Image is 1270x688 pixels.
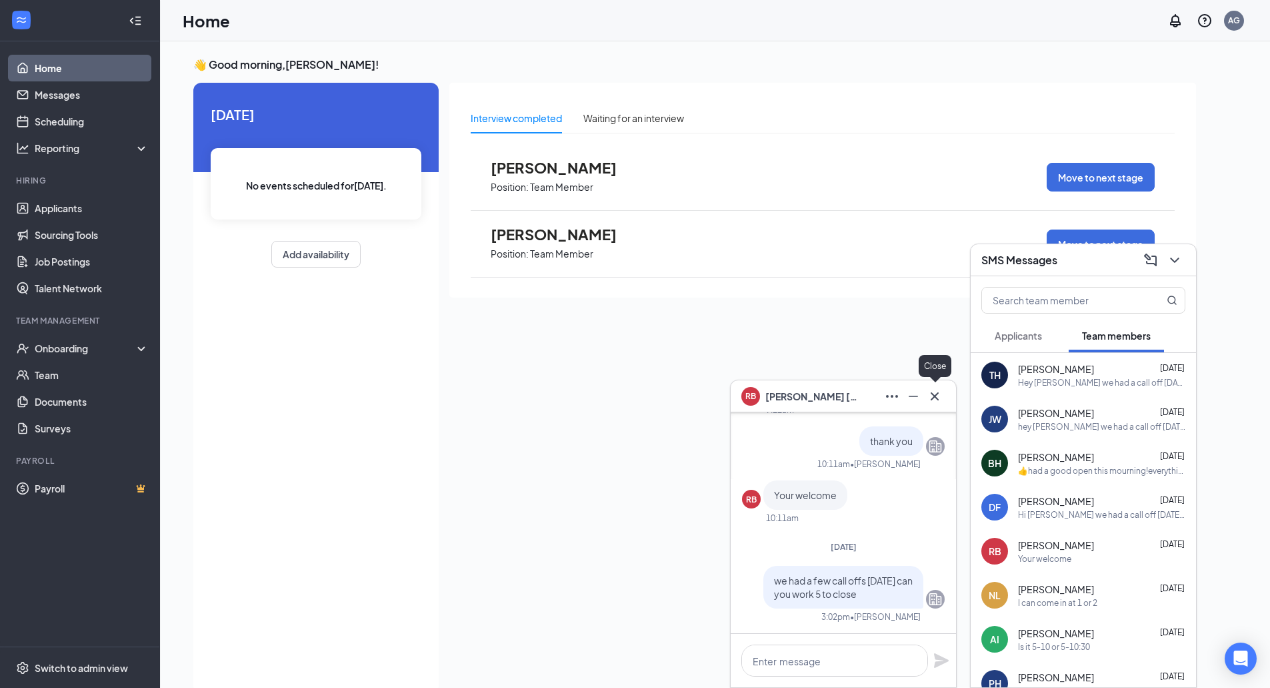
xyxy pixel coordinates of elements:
[129,14,142,27] svg: Collapse
[35,275,149,302] a: Talent Network
[1228,15,1240,26] div: AG
[1018,406,1094,420] span: [PERSON_NAME]
[1018,362,1094,376] span: [PERSON_NAME]
[16,455,146,466] div: Payroll
[850,611,921,623] span: • [PERSON_NAME]
[870,435,913,447] span: thank you
[1047,230,1155,258] button: Move to next stage
[1160,407,1185,417] span: [DATE]
[924,386,945,407] button: Cross
[981,253,1057,268] h3: SMS Messages
[1225,643,1257,675] div: Open Intercom Messenger
[850,458,921,470] span: • [PERSON_NAME]
[927,438,943,454] svg: Company
[35,342,137,355] div: Onboarding
[989,412,1001,426] div: JW
[989,500,1001,514] div: DF
[271,241,361,268] button: Add availability
[927,388,943,404] svg: Cross
[530,248,593,260] p: Team Member
[1018,597,1097,609] div: I can come in at 1 or 2
[530,181,593,194] p: Team Member
[471,111,562,125] div: Interview completed
[1164,250,1185,271] button: ChevronDown
[1018,509,1185,521] div: Hi [PERSON_NAME] we had a call off [DATE] are you able to work from 5 to 8 or 4 to 8
[1082,330,1151,342] span: Team members
[35,362,149,388] a: Team
[1018,583,1094,596] span: [PERSON_NAME]
[766,512,799,524] div: 10:11am
[491,248,529,260] p: Position:
[35,388,149,415] a: Documents
[817,458,850,470] div: 10:11am
[35,195,149,222] a: Applicants
[990,633,999,646] div: AI
[1018,627,1094,640] span: [PERSON_NAME]
[35,248,149,275] a: Job Postings
[881,386,903,407] button: Ellipses
[1018,494,1094,508] span: [PERSON_NAME]
[905,388,921,404] svg: Minimize
[16,141,29,155] svg: Analysis
[774,575,913,600] span: we had a few call offs [DATE] can you work 5 to close
[1018,539,1094,552] span: [PERSON_NAME]
[183,9,230,32] h1: Home
[988,456,1001,470] div: BH
[246,178,387,193] span: No events scheduled for [DATE] .
[1018,377,1185,388] div: Hey [PERSON_NAME] we had a call off [DATE] are you able to work from 5 to 9 [DATE]
[1167,295,1177,306] svg: MagnifyingGlass
[995,330,1042,342] span: Applicants
[1140,250,1161,271] button: ComposeMessage
[903,386,924,407] button: Minimize
[35,55,149,81] a: Home
[583,111,684,125] div: Waiting for an interview
[211,104,421,125] span: [DATE]
[491,226,637,243] span: [PERSON_NAME]
[15,13,28,27] svg: WorkstreamLogo
[1197,13,1213,29] svg: QuestionInfo
[1018,553,1071,565] div: Your welcome
[1143,252,1159,268] svg: ComposeMessage
[1160,539,1185,549] span: [DATE]
[35,141,149,155] div: Reporting
[919,355,951,377] div: Close
[989,589,1001,602] div: NL
[16,661,29,675] svg: Settings
[1018,421,1185,432] div: hey [PERSON_NAME] we had a call off [DATE] can you work 5 to 10:30
[1167,13,1183,29] svg: Notifications
[1160,627,1185,637] span: [DATE]
[35,661,128,675] div: Switch to admin view
[193,57,1196,72] h3: 👋 Good morning, [PERSON_NAME] !
[1018,641,1090,653] div: Is it 5-10 or 5-10:30
[1160,671,1185,681] span: [DATE]
[933,653,949,669] svg: Plane
[16,175,146,186] div: Hiring
[989,545,1001,558] div: RB
[16,342,29,355] svg: UserCheck
[1167,252,1183,268] svg: ChevronDown
[884,388,900,404] svg: Ellipses
[982,288,1140,313] input: Search team member
[1160,451,1185,461] span: [DATE]
[1160,583,1185,593] span: [DATE]
[765,389,859,404] span: [PERSON_NAME] [PERSON_NAME]
[35,222,149,248] a: Sourcing Tools
[35,81,149,108] a: Messages
[1047,163,1155,192] button: Move to next stage
[35,108,149,135] a: Scheduling
[989,368,1001,382] div: TH
[35,415,149,442] a: Surveys
[746,494,757,505] div: RB
[1160,495,1185,505] span: [DATE]
[821,611,850,623] div: 3:02pm
[491,181,529,194] p: Position:
[491,159,637,176] span: [PERSON_NAME]
[16,315,146,326] div: Team Management
[774,489,837,501] span: Your welcome
[831,542,857,552] span: [DATE]
[1018,671,1094,684] span: [PERSON_NAME]
[35,475,149,502] a: PayrollCrown
[1018,450,1094,464] span: [PERSON_NAME]
[1018,465,1185,476] div: 👍had a good open this mourning!everything went well I don't like to bother you when ur off but I ...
